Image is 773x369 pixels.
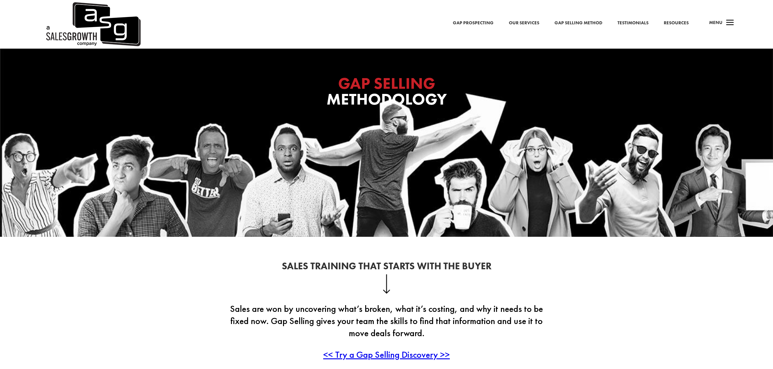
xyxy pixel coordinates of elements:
a: Gap Prospecting [453,19,494,27]
a: Gap Selling Method [554,19,602,27]
a: Resources [664,19,689,27]
a: Testimonials [617,19,649,27]
a: Our Services [509,19,539,27]
p: Sales are won by uncovering what’s broken, what it’s costing, and why it needs to be fixed now. G... [222,303,551,349]
span: Menu [709,19,722,26]
img: down-arrow [383,274,390,294]
h1: Methodology [265,75,508,111]
h2: Sales Training That Starts With the Buyer [222,261,551,274]
a: << Try a Gap Selling Discovery >> [323,349,450,360]
span: a [724,17,736,29]
span: GAP SELLING [338,73,435,94]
